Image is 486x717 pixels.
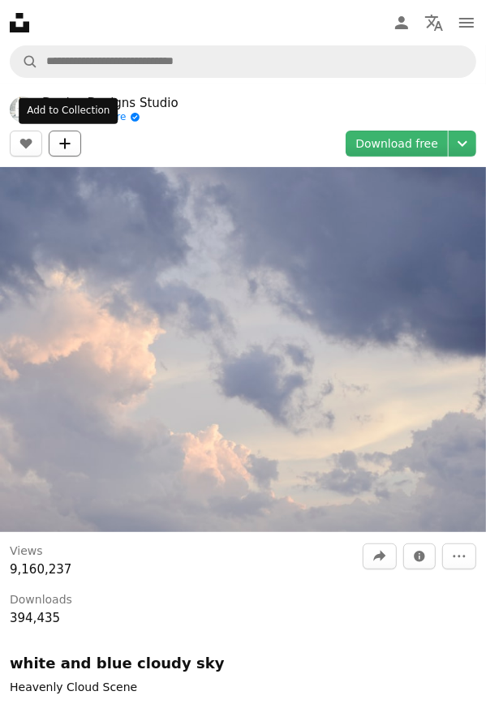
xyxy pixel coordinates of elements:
h3: Views [10,543,43,560]
h1: white and blue cloudy sky [10,654,476,673]
a: Davies Designs Studio [42,95,178,111]
button: Language [418,6,450,39]
button: Search Unsplash [11,46,38,77]
button: Stats about this image [403,543,436,569]
button: Like [10,131,42,157]
a: Log in / Sign up [385,6,418,39]
img: Go to Davies Designs Studio's profile [10,97,36,122]
button: Add to Collection [49,131,81,157]
button: Share this image [363,543,397,569]
a: Home — Unsplash [10,13,29,32]
button: Choose download size [449,131,476,157]
button: Menu [450,6,483,39]
form: Find visuals sitewide [10,45,476,78]
span: 394,435 [10,611,60,625]
a: Download free [346,131,448,157]
button: More Actions [442,543,476,569]
span: 9,160,237 [10,562,71,577]
p: Heavenly Cloud Scene [10,680,137,696]
h3: Downloads [10,592,72,608]
div: Add to Collection [19,98,118,124]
